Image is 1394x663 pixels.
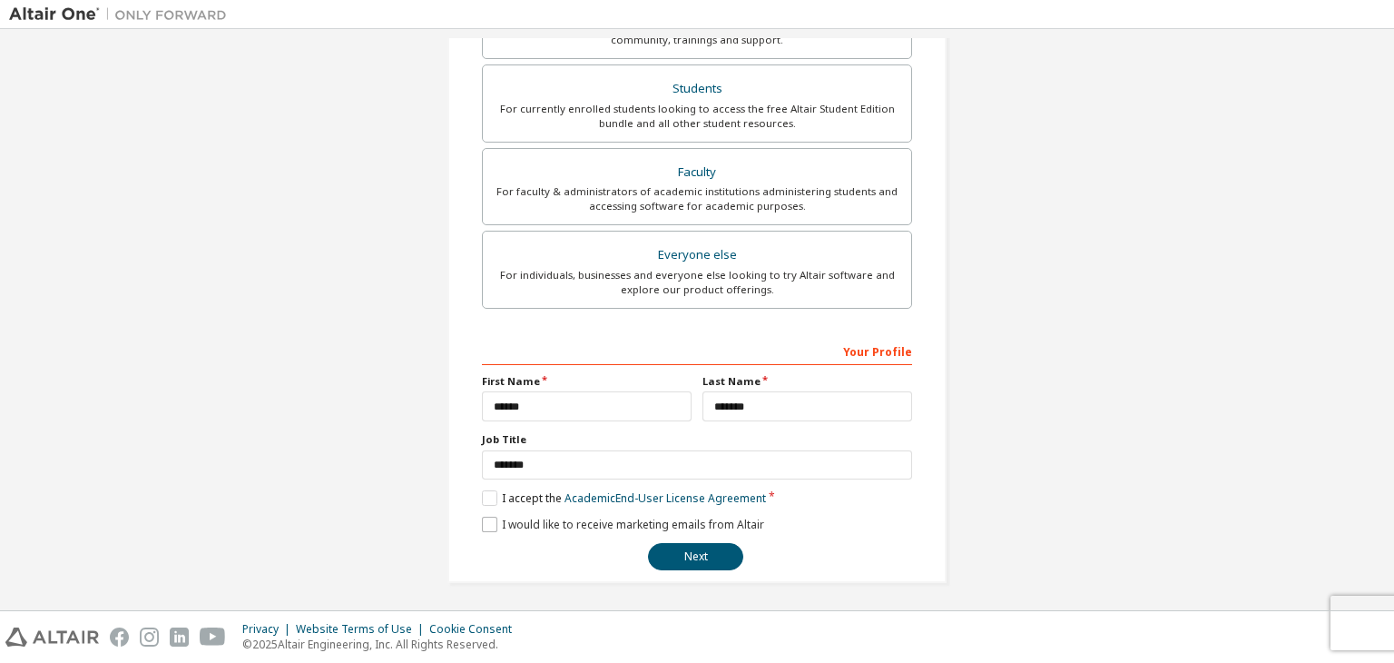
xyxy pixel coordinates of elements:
[494,76,900,102] div: Students
[494,268,900,297] div: For individuals, businesses and everyone else looking to try Altair software and explore our prod...
[482,517,764,532] label: I would like to receive marketing emails from Altair
[5,628,99,647] img: altair_logo.svg
[494,102,900,131] div: For currently enrolled students looking to access the free Altair Student Edition bundle and all ...
[482,490,766,506] label: I accept the
[242,622,296,637] div: Privacy
[200,628,226,647] img: youtube.svg
[494,184,900,213] div: For faculty & administrators of academic institutions administering students and accessing softwa...
[702,374,912,389] label: Last Name
[482,336,912,365] div: Your Profile
[9,5,236,24] img: Altair One
[429,622,523,637] div: Cookie Consent
[494,160,900,185] div: Faculty
[296,622,429,637] div: Website Terms of Use
[648,543,743,570] button: Next
[242,637,523,652] p: © 2025 Altair Engineering, Inc. All Rights Reserved.
[482,374,692,389] label: First Name
[482,432,912,447] label: Job Title
[110,628,129,647] img: facebook.svg
[140,628,159,647] img: instagram.svg
[564,490,766,506] a: Academic End-User License Agreement
[170,628,189,647] img: linkedin.svg
[494,242,900,268] div: Everyone else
